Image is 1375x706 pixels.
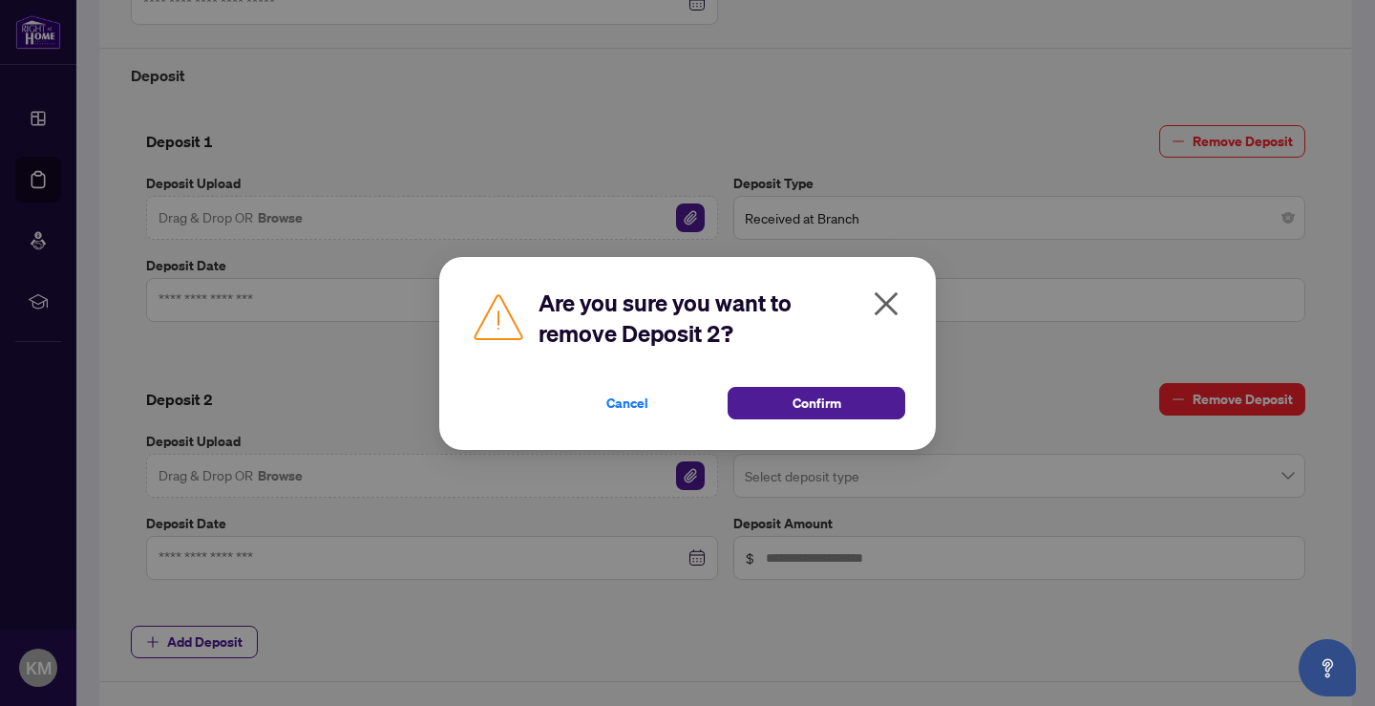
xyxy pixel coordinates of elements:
span: close [871,289,901,319]
button: Confirm [728,387,905,419]
button: Cancel [539,387,716,419]
img: Caution Icon [470,288,527,345]
span: Cancel [606,388,648,418]
h2: Are you sure you want to remove Deposit 2? [539,288,905,349]
button: Open asap [1299,639,1356,696]
span: Confirm [793,388,841,418]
